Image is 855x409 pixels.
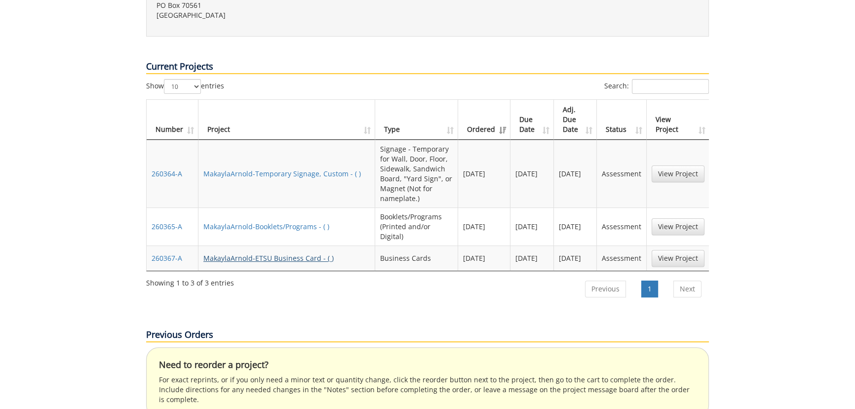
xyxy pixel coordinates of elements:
div: Showing 1 to 3 of 3 entries [146,274,234,288]
td: Assessment [597,140,647,207]
a: MakaylaArnold-ETSU Business Card - ( ) [203,253,334,263]
td: Business Cards [375,245,458,271]
a: View Project [652,218,704,235]
a: MakaylaArnold-Booklets/Programs - ( ) [203,222,329,231]
td: Assessment [597,245,647,271]
th: Number: activate to sort column ascending [147,100,198,140]
th: Type: activate to sort column ascending [375,100,458,140]
a: 260367-A [152,253,182,263]
a: 260365-A [152,222,182,231]
p: [GEOGRAPHIC_DATA] [156,10,420,20]
h4: Need to reorder a project? [159,360,696,370]
label: Search: [604,79,709,94]
th: Ordered: activate to sort column ascending [458,100,510,140]
a: View Project [652,165,704,182]
td: Booklets/Programs (Printed and/or Digital) [375,207,458,245]
a: Previous [585,281,626,297]
td: [DATE] [554,140,597,207]
td: [DATE] [458,140,510,207]
p: Current Projects [146,60,709,74]
td: [DATE] [458,245,510,271]
th: View Project: activate to sort column ascending [647,100,709,140]
th: Due Date: activate to sort column ascending [510,100,554,140]
input: Search: [632,79,709,94]
a: Next [673,281,701,297]
p: For exact reprints, or if you only need a minor text or quantity change, click the reorder button... [159,375,696,405]
td: [DATE] [510,207,554,245]
td: Signage - Temporary for Wall, Door, Floor, Sidewalk, Sandwich Board, "Yard Sign", or Magnet (Not ... [375,140,458,207]
label: Show entries [146,79,224,94]
td: Assessment [597,207,647,245]
select: Showentries [164,79,201,94]
td: [DATE] [510,245,554,271]
th: Adj. Due Date: activate to sort column ascending [554,100,597,140]
th: Status: activate to sort column ascending [597,100,647,140]
a: 260364-A [152,169,182,178]
p: Previous Orders [146,328,709,342]
a: MakaylaArnold-Temporary Signage, Custom - ( ) [203,169,361,178]
td: [DATE] [510,140,554,207]
a: View Project [652,250,704,267]
td: [DATE] [554,245,597,271]
td: [DATE] [458,207,510,245]
th: Project: activate to sort column ascending [198,100,375,140]
p: PO Box 70561 [156,0,420,10]
a: 1 [641,281,658,297]
td: [DATE] [554,207,597,245]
